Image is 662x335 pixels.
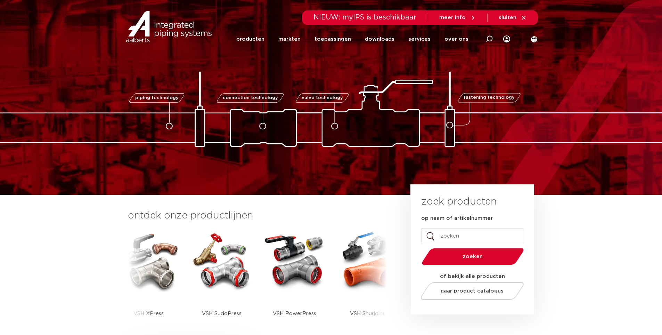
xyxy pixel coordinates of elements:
[350,292,385,335] p: VSH Shurjoint
[503,25,510,53] div: my IPS
[336,230,399,335] a: VSH Shurjoint
[421,215,493,222] label: op naam of artikelnummer
[441,288,504,294] span: naar product catalogus
[499,15,527,21] a: sluiten
[439,15,476,21] a: meer info
[302,96,343,100] span: valve technology
[202,292,242,335] p: VSH SudoPress
[135,96,179,100] span: piping technology
[419,248,526,265] button: zoeken
[440,274,505,279] strong: of bekijk alle producten
[365,25,394,53] a: downloads
[440,254,506,259] span: zoeken
[133,292,164,335] p: VSH XPress
[263,230,326,335] a: VSH PowerPress
[278,25,301,53] a: markten
[444,25,468,53] a: over ons
[314,25,351,53] a: toepassingen
[236,25,468,53] nav: Menu
[128,209,387,223] h3: ontdek onze productlijnen
[273,292,316,335] p: VSH PowerPress
[464,96,515,100] span: fastening technology
[117,230,180,335] a: VSH XPress
[439,15,466,20] span: meer info
[236,25,264,53] a: producten
[408,25,431,53] a: services
[313,14,417,21] span: NIEUW: myIPS is beschikbaar
[190,230,253,335] a: VSH SudoPress
[499,15,516,20] span: sluiten
[421,195,497,209] h3: zoek producten
[222,96,278,100] span: connection technology
[421,228,523,244] input: zoeken
[419,282,525,300] a: naar product catalogus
